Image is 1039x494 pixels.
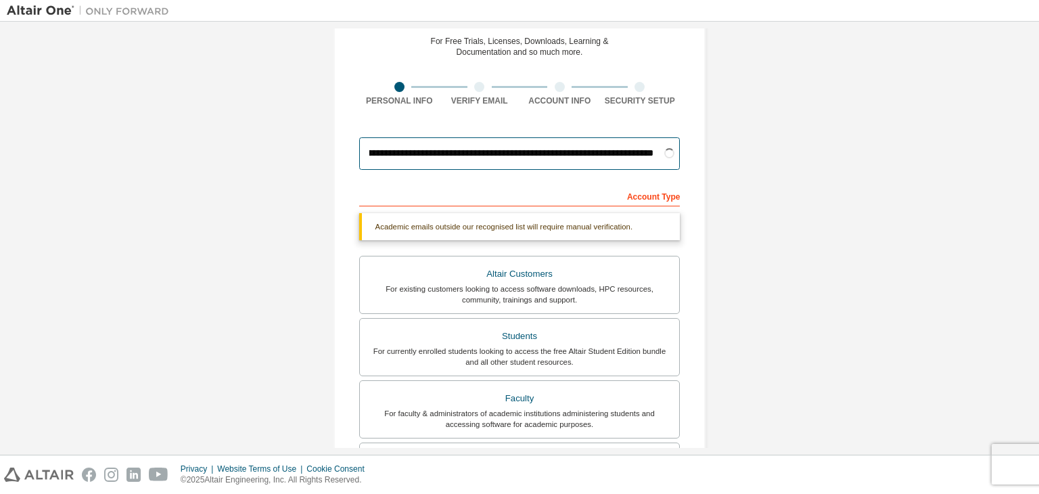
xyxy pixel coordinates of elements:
div: Academic emails outside our recognised list will require manual verification. [359,213,680,240]
div: Faculty [368,389,672,408]
img: instagram.svg [104,468,118,482]
div: Website Terms of Use [217,464,306,474]
div: Verify Email [440,95,520,106]
img: Altair One [7,4,176,18]
div: Altair Customers [368,265,672,284]
div: For currently enrolled students looking to access the free Altair Student Edition bundle and all ... [368,346,672,367]
div: For faculty & administrators of academic institutions administering students and accessing softwa... [368,408,672,430]
div: For existing customers looking to access software downloads, HPC resources, community, trainings ... [368,284,672,305]
img: altair_logo.svg [4,468,74,482]
div: For Free Trials, Licenses, Downloads, Learning & Documentation and so much more. [431,36,609,58]
div: Cookie Consent [306,464,372,474]
img: linkedin.svg [126,468,141,482]
img: facebook.svg [82,468,96,482]
div: Privacy [181,464,217,474]
div: Account Type [359,185,680,206]
div: Personal Info [359,95,440,106]
div: Students [368,327,672,346]
div: Security Setup [600,95,680,106]
p: © 2025 Altair Engineering, Inc. All Rights Reserved. [181,474,373,486]
div: Account Info [519,95,600,106]
img: youtube.svg [149,468,168,482]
